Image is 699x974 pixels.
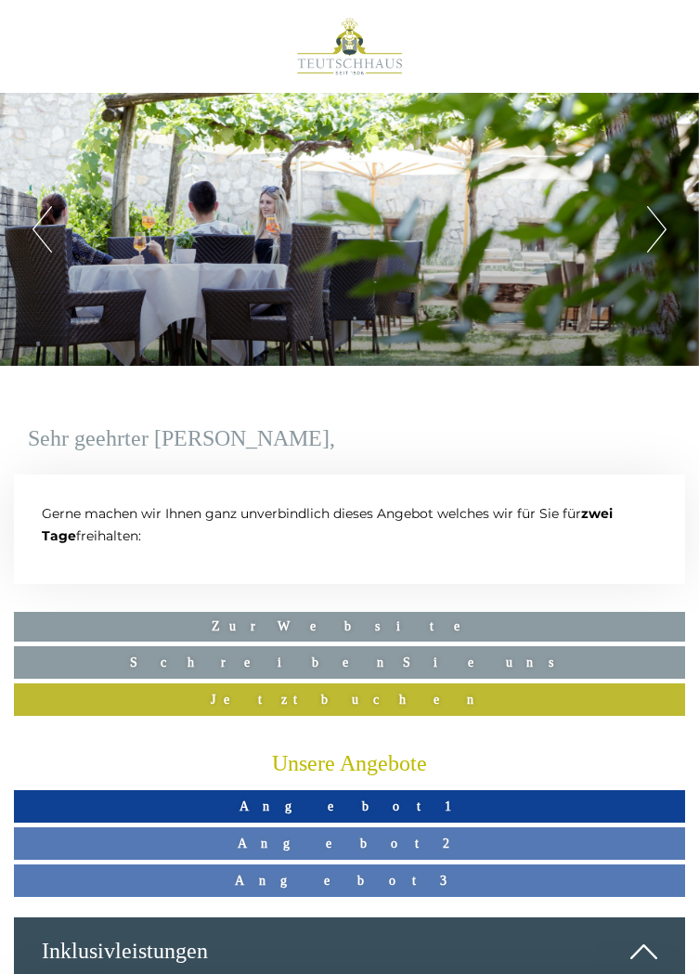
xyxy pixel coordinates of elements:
a: Zur Website [14,612,685,642]
a: Schreiben Sie uns [14,646,685,679]
div: Unsere Angebote [14,748,685,780]
span: Angebot 3 [235,873,464,888]
span: Angebot 1 [239,799,460,813]
h1: Sehr geehrter [PERSON_NAME], [28,427,335,451]
button: Previous [32,206,52,253]
a: Jetzt buchen [14,683,685,716]
p: Gerne machen wir Ihnen ganz unverbindlich dieses Angebot welches wir für Sie für freihalten: [42,502,657,547]
span: Angebot 2 [238,836,462,851]
button: Next [647,206,667,253]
